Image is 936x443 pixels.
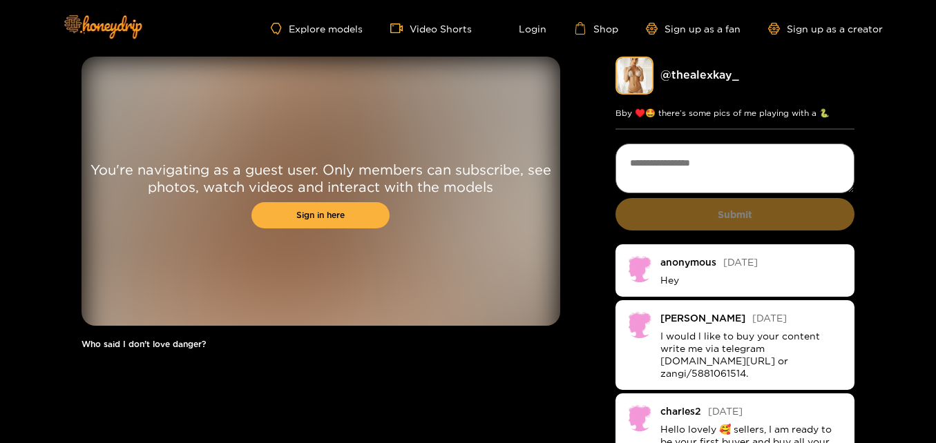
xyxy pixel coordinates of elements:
span: [DATE] [723,257,758,267]
span: video-camera [390,22,410,35]
p: I would l like to buy your content write me via telegram [DOMAIN_NAME][URL] or zangi/5881061514. [660,330,845,380]
p: You're navigating as a guest user. Only members can subscribe, see photos, watch videos and inter... [82,161,560,195]
a: @ thealexkay_ [660,68,739,81]
img: thealexkay_ [615,57,653,95]
a: Sign up as a creator [768,23,883,35]
a: Shop [574,22,618,35]
img: no-avatar.png [626,404,653,431]
h1: Who said I don’t love danger? [82,339,560,349]
p: Bby ♥️🤩 there’s some pics of me playing with a 🐍 [615,108,855,118]
p: Hey [660,274,845,286]
a: Sign up as a fan [646,23,741,35]
span: [DATE] [708,406,743,416]
a: Login [499,22,546,35]
img: no-avatar.png [626,311,653,338]
a: Video Shorts [390,22,472,35]
a: Sign in here [251,202,390,228]
div: [PERSON_NAME] [660,313,745,323]
img: no-avatar.png [626,255,653,282]
div: anonymous [660,257,716,267]
button: Submit [615,198,855,230]
a: Explore models [271,23,362,35]
span: [DATE] [752,313,787,323]
div: charles2 [660,406,701,416]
